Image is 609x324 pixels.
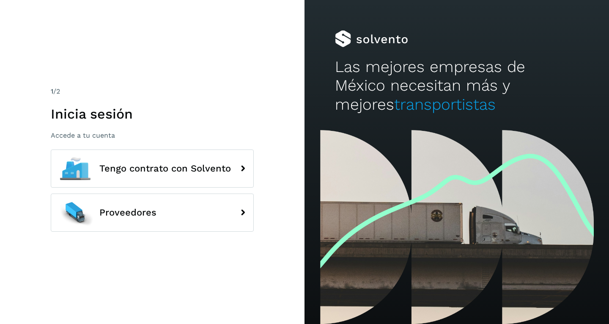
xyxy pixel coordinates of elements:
[99,208,156,218] span: Proveedores
[99,163,231,174] span: Tengo contrato con Solvento
[51,106,254,122] h1: Inicia sesión
[51,87,53,95] span: 1
[394,95,496,114] span: transportistas
[51,194,254,232] button: Proveedores
[51,86,254,97] div: /2
[51,150,254,188] button: Tengo contrato con Solvento
[335,58,579,114] h2: Las mejores empresas de México necesitan más y mejores
[51,131,254,139] p: Accede a tu cuenta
